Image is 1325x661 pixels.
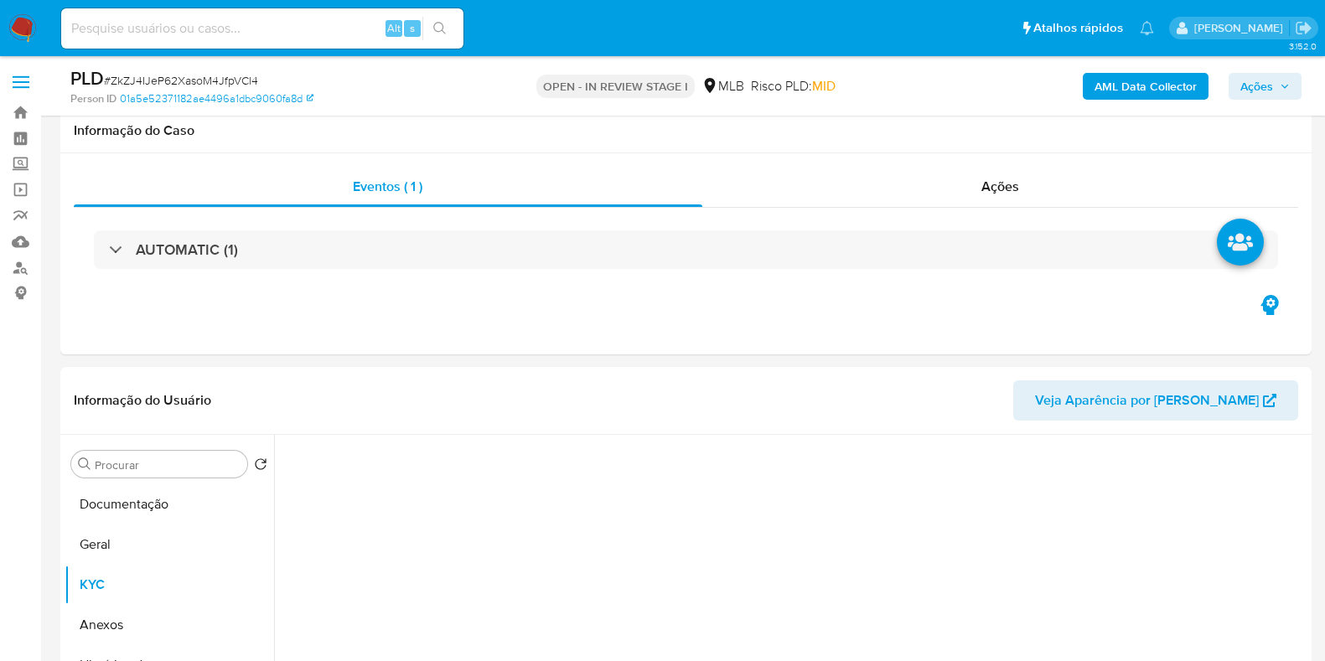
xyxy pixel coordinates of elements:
a: 01a5e52371182ae4496a1dbc9060fa8d [120,91,313,106]
button: KYC [65,565,274,605]
button: Veja Aparência por [PERSON_NAME] [1013,380,1298,421]
p: jonathan.shikay@mercadolivre.com [1194,20,1289,36]
b: PLD [70,65,104,91]
h1: Informação do Usuário [74,392,211,409]
div: MLB [701,77,744,96]
span: s [410,20,415,36]
span: Veja Aparência por [PERSON_NAME] [1035,380,1259,421]
span: Eventos ( 1 ) [353,177,422,196]
span: Ações [1240,73,1273,100]
span: MID [812,76,836,96]
input: Pesquise usuários ou casos... [61,18,463,39]
button: Documentação [65,484,274,524]
input: Procurar [95,457,241,473]
span: Risco PLD: [751,77,836,96]
span: Alt [387,20,401,36]
b: AML Data Collector [1095,73,1197,100]
p: OPEN - IN REVIEW STAGE I [536,75,695,98]
button: Retornar ao pedido padrão [254,457,267,476]
div: AUTOMATIC (1) [94,230,1278,269]
span: # ZkZJ4IJeP62XasoM4JfpVCl4 [104,72,258,89]
button: AML Data Collector [1083,73,1209,100]
span: Atalhos rápidos [1033,19,1123,37]
a: Notificações [1140,21,1154,35]
span: Ações [981,177,1019,196]
a: Sair [1295,19,1312,37]
h1: Informação do Caso [74,122,1298,139]
h3: AUTOMATIC (1) [136,240,238,259]
button: Anexos [65,605,274,645]
button: Geral [65,524,274,565]
button: Ações [1229,73,1302,100]
button: search-icon [422,17,457,40]
b: Person ID [70,91,116,106]
button: Procurar [78,457,91,471]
